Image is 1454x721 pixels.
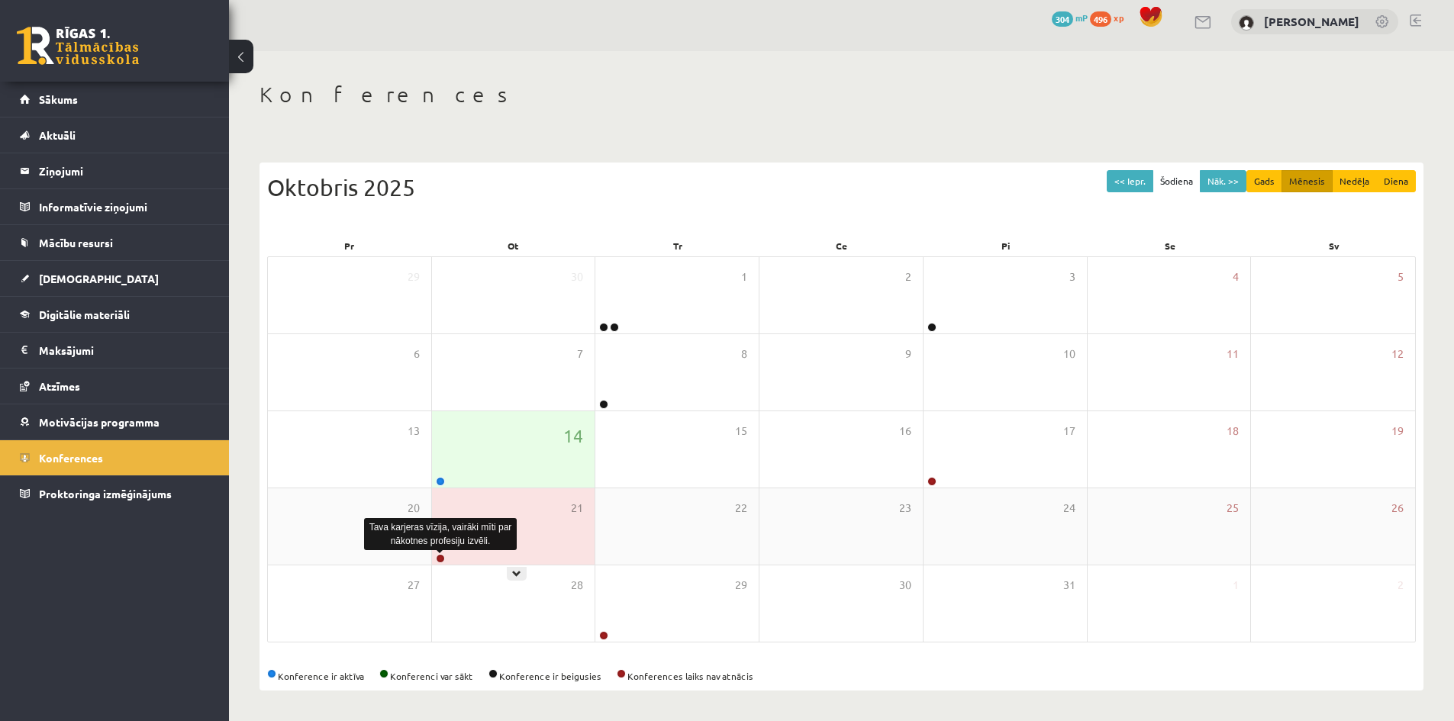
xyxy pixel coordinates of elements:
span: 9 [905,346,911,362]
span: 20 [408,500,420,517]
a: Ziņojumi [20,153,210,188]
a: [DEMOGRAPHIC_DATA] [20,261,210,296]
span: 11 [1227,346,1239,362]
span: 16 [899,423,911,439]
span: 5 [1398,269,1404,285]
span: Aktuāli [39,128,76,142]
div: Pr [267,235,431,256]
span: 7 [577,346,583,362]
a: Maksājumi [20,333,210,368]
a: Atzīmes [20,369,210,404]
span: [DEMOGRAPHIC_DATA] [39,272,159,285]
div: Konference ir aktīva Konferenci var sākt Konference ir beigusies Konferences laiks nav atnācis [267,669,1416,683]
span: 15 [735,423,747,439]
button: Nāk. >> [1200,170,1246,192]
a: [PERSON_NAME] [1264,14,1359,29]
span: 27 [408,577,420,594]
button: Šodiena [1153,170,1201,192]
a: 304 mP [1052,11,1088,24]
a: Rīgas 1. Tālmācības vidusskola [17,27,139,65]
div: Sv [1252,235,1416,256]
span: 22 [735,500,747,517]
button: Diena [1376,170,1416,192]
span: 29 [408,269,420,285]
span: 1 [1233,577,1239,594]
span: 12 [1391,346,1404,362]
span: 28 [571,577,583,594]
span: Mācību resursi [39,236,113,249]
span: 496 [1090,11,1111,27]
span: 6 [414,346,420,362]
a: Sākums [20,82,210,117]
img: Marko Osemļjaks [1239,15,1254,31]
h1: Konferences [260,82,1423,108]
div: Ot [431,235,595,256]
a: Mācību resursi [20,225,210,260]
span: 19 [1391,423,1404,439]
button: Nedēļa [1332,170,1377,192]
a: Konferences [20,440,210,475]
div: Se [1088,235,1252,256]
div: Pi [924,235,1088,256]
button: Mēnesis [1282,170,1333,192]
legend: Maksājumi [39,333,210,368]
span: 26 [1391,500,1404,517]
span: 21 [571,500,583,517]
span: Sākums [39,92,78,106]
span: mP [1075,11,1088,24]
span: 25 [1227,500,1239,517]
a: Digitālie materiāli [20,297,210,332]
span: 18 [1227,423,1239,439]
a: 496 xp [1090,11,1131,24]
button: << Iepr. [1107,170,1153,192]
span: 10 [1063,346,1075,362]
span: Konferences [39,451,103,465]
span: 17 [1063,423,1075,439]
span: 8 [741,346,747,362]
div: Oktobris 2025 [267,170,1416,204]
div: Tr [595,235,759,256]
span: 1 [741,269,747,285]
span: 304 [1052,11,1073,27]
a: Informatīvie ziņojumi [20,189,210,224]
span: 29 [735,577,747,594]
span: Motivācijas programma [39,415,160,429]
span: 14 [563,423,583,449]
legend: Informatīvie ziņojumi [39,189,210,224]
span: 13 [408,423,420,439]
a: Motivācijas programma [20,404,210,439]
legend: Ziņojumi [39,153,210,188]
span: 24 [1063,500,1075,517]
span: 30 [571,269,583,285]
a: Proktoringa izmēģinājums [20,476,210,511]
div: Ce [759,235,924,256]
span: Digitālie materiāli [39,307,130,321]
span: 31 [1063,577,1075,594]
span: Atzīmes [39,379,80,393]
span: 2 [1398,577,1404,594]
span: 3 [1069,269,1075,285]
a: Aktuāli [20,117,210,153]
span: Proktoringa izmēģinājums [39,487,172,501]
span: 2 [905,269,911,285]
button: Gads [1246,170,1282,192]
span: 4 [1233,269,1239,285]
div: Tava karjeras vīzija, vairāki mīti par nākotnes profesiju izvēli. [364,518,517,550]
span: 30 [899,577,911,594]
span: xp [1114,11,1124,24]
span: 23 [899,500,911,517]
